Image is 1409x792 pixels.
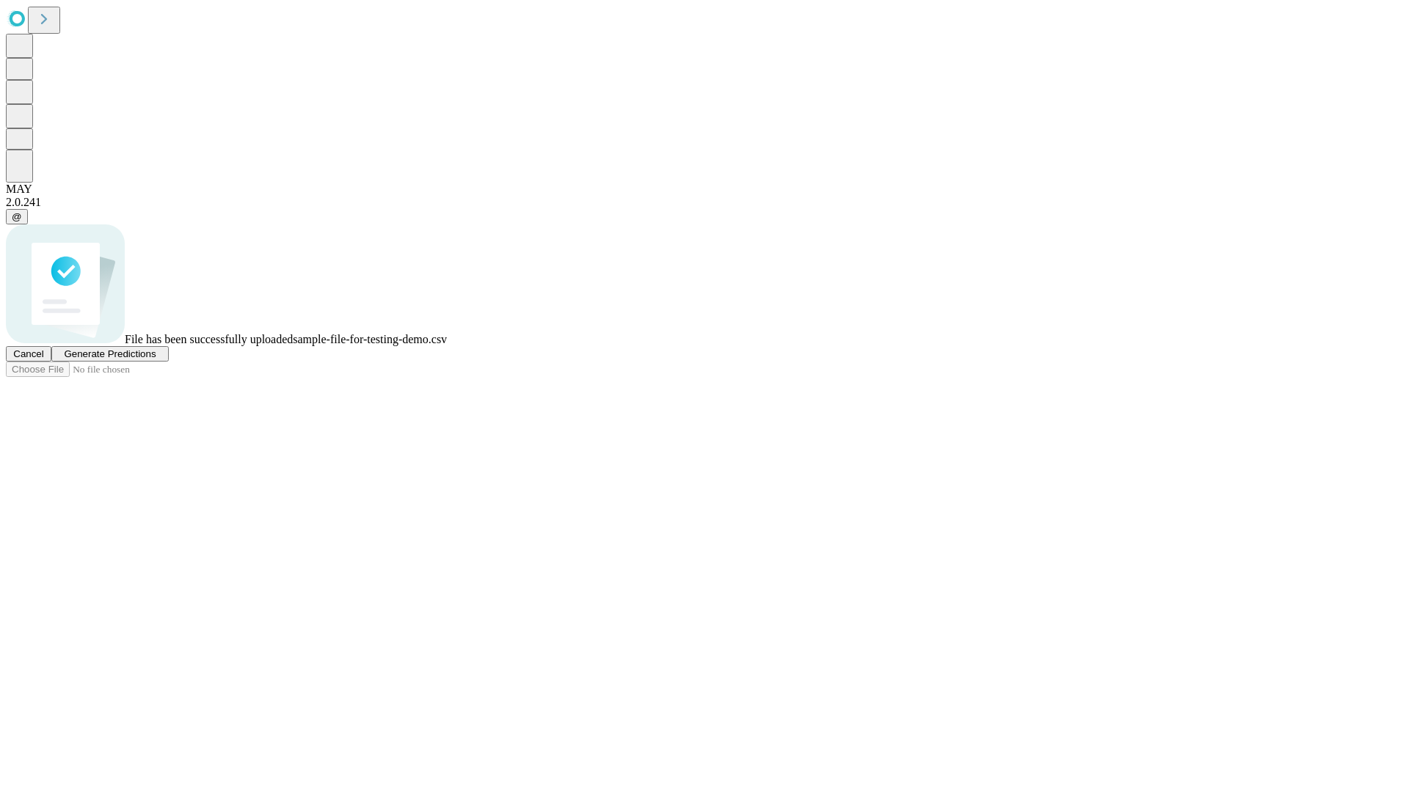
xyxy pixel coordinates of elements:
button: Cancel [6,346,51,362]
span: Generate Predictions [64,348,156,359]
span: File has been successfully uploaded [125,333,293,345]
div: 2.0.241 [6,196,1403,209]
button: Generate Predictions [51,346,169,362]
span: Cancel [13,348,44,359]
span: @ [12,211,22,222]
span: sample-file-for-testing-demo.csv [293,333,447,345]
div: MAY [6,183,1403,196]
button: @ [6,209,28,224]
